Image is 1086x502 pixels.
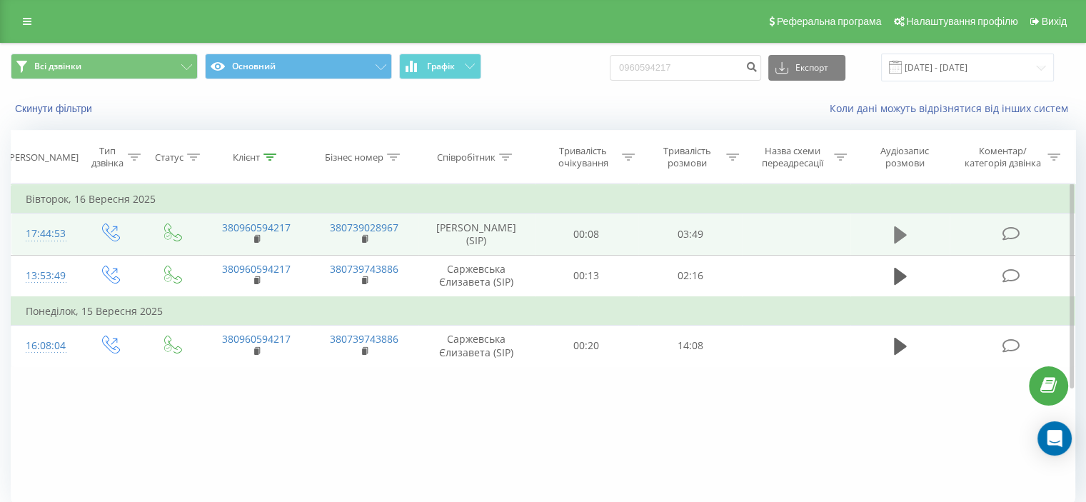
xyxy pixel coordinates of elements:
[205,54,392,79] button: Основний
[26,220,64,248] div: 17:44:53
[222,221,291,234] a: 380960594217
[768,55,845,81] button: Експорт
[830,101,1075,115] a: Коли дані можуть відрізнятися вiд інших систем
[427,61,455,71] span: Графік
[906,16,1017,27] span: Налаштування профілю
[638,214,742,255] td: 03:49
[1037,421,1072,456] div: Open Intercom Messenger
[26,332,64,360] div: 16:08:04
[418,255,535,297] td: Саржевська Єлизавета (SIP)
[535,214,638,255] td: 00:08
[11,185,1075,214] td: Вівторок, 16 Вересня 2025
[222,262,291,276] a: 380960594217
[638,325,742,366] td: 14:08
[960,145,1044,169] div: Коментар/категорія дзвінка
[325,151,383,164] div: Бізнес номер
[418,325,535,366] td: Саржевська Єлизавета (SIP)
[651,145,723,169] div: Тривалість розмови
[330,221,398,234] a: 380739028967
[90,145,124,169] div: Тип дзвінка
[777,16,882,27] span: Реферальна програма
[863,145,947,169] div: Аудіозапис розмови
[548,145,619,169] div: Тривалість очікування
[535,325,638,366] td: 00:20
[755,145,830,169] div: Назва схеми переадресації
[1042,16,1067,27] span: Вихід
[399,54,481,79] button: Графік
[26,262,64,290] div: 13:53:49
[330,332,398,346] a: 380739743886
[11,54,198,79] button: Всі дзвінки
[222,332,291,346] a: 380960594217
[6,151,79,164] div: [PERSON_NAME]
[638,255,742,297] td: 02:16
[437,151,496,164] div: Співробітник
[34,61,81,72] span: Всі дзвінки
[330,262,398,276] a: 380739743886
[11,297,1075,326] td: Понеділок, 15 Вересня 2025
[535,255,638,297] td: 00:13
[418,214,535,255] td: [PERSON_NAME] (SIP)
[610,55,761,81] input: Пошук за номером
[11,102,99,115] button: Скинути фільтри
[155,151,183,164] div: Статус
[233,151,260,164] div: Клієнт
